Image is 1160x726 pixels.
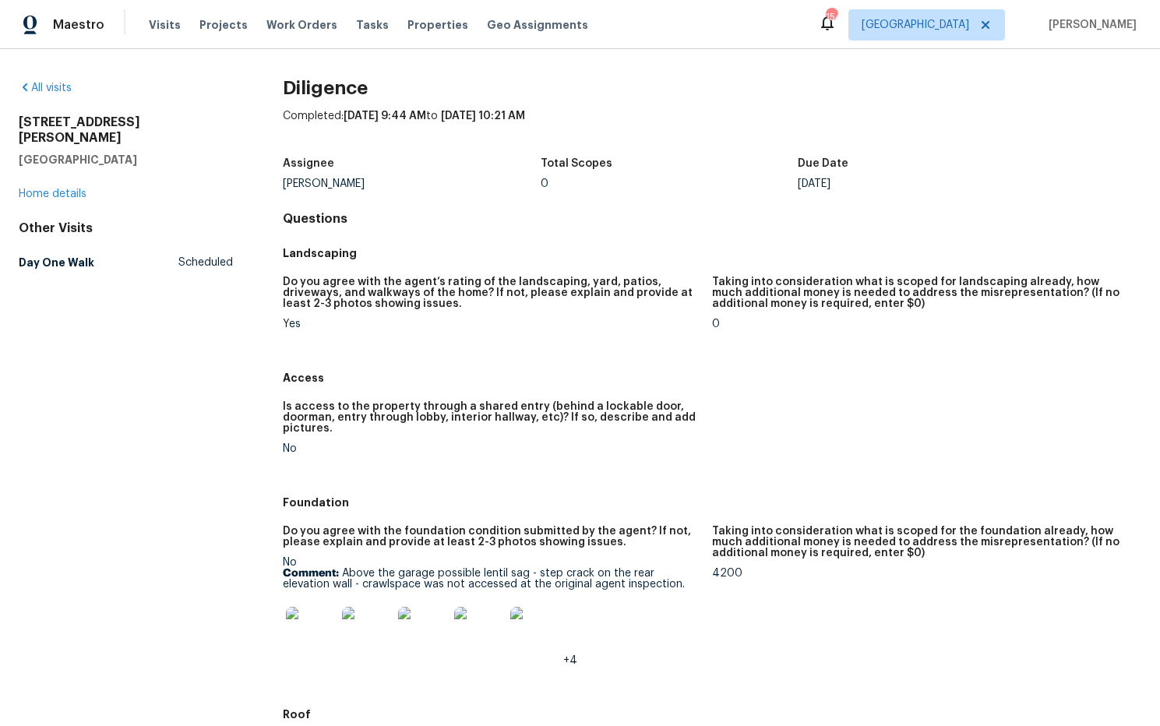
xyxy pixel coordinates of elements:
[283,158,334,169] h5: Assignee
[283,370,1141,386] h5: Access
[798,158,848,169] h5: Due Date
[712,277,1129,309] h5: Taking into consideration what is scoped for landscaping already, how much additional money is ne...
[149,17,181,33] span: Visits
[712,319,1129,330] div: 0
[283,211,1141,227] h4: Questions
[283,319,700,330] div: Yes
[19,255,94,270] h5: Day One Walk
[19,152,233,167] h5: [GEOGRAPHIC_DATA]
[798,178,1055,189] div: [DATE]
[283,178,540,189] div: [PERSON_NAME]
[178,255,233,270] span: Scheduled
[283,526,700,548] h5: Do you agree with the foundation condition submitted by the agent? If not, please explain and pro...
[1042,17,1137,33] span: [PERSON_NAME]
[19,83,72,93] a: All visits
[541,158,612,169] h5: Total Scopes
[19,189,86,199] a: Home details
[344,111,426,122] span: [DATE] 9:44 AM
[19,248,233,277] a: Day One WalkScheduled
[356,19,389,30] span: Tasks
[283,568,339,579] b: Comment:
[712,526,1129,559] h5: Taking into consideration what is scoped for the foundation already, how much additional money is...
[283,568,700,590] p: Above the garage possible lentil sag - step crack on the rear elevation wall - crawlspace was not...
[266,17,337,33] span: Work Orders
[283,495,1141,510] h5: Foundation
[283,80,1141,96] h2: Diligence
[441,111,525,122] span: [DATE] 10:21 AM
[862,17,969,33] span: [GEOGRAPHIC_DATA]
[283,277,700,309] h5: Do you agree with the agent’s rating of the landscaping, yard, patios, driveways, and walkways of...
[283,401,700,434] h5: Is access to the property through a shared entry (behind a lockable door, doorman, entry through ...
[407,17,468,33] span: Properties
[712,568,1129,579] div: 4200
[283,443,700,454] div: No
[19,220,233,236] div: Other Visits
[563,655,577,666] span: +4
[541,178,798,189] div: 0
[19,115,233,146] h2: [STREET_ADDRESS][PERSON_NAME]
[283,245,1141,261] h5: Landscaping
[487,17,588,33] span: Geo Assignments
[283,707,1141,722] h5: Roof
[199,17,248,33] span: Projects
[283,557,700,666] div: No
[283,108,1141,149] div: Completed: to
[826,9,837,25] div: 154
[53,17,104,33] span: Maestro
